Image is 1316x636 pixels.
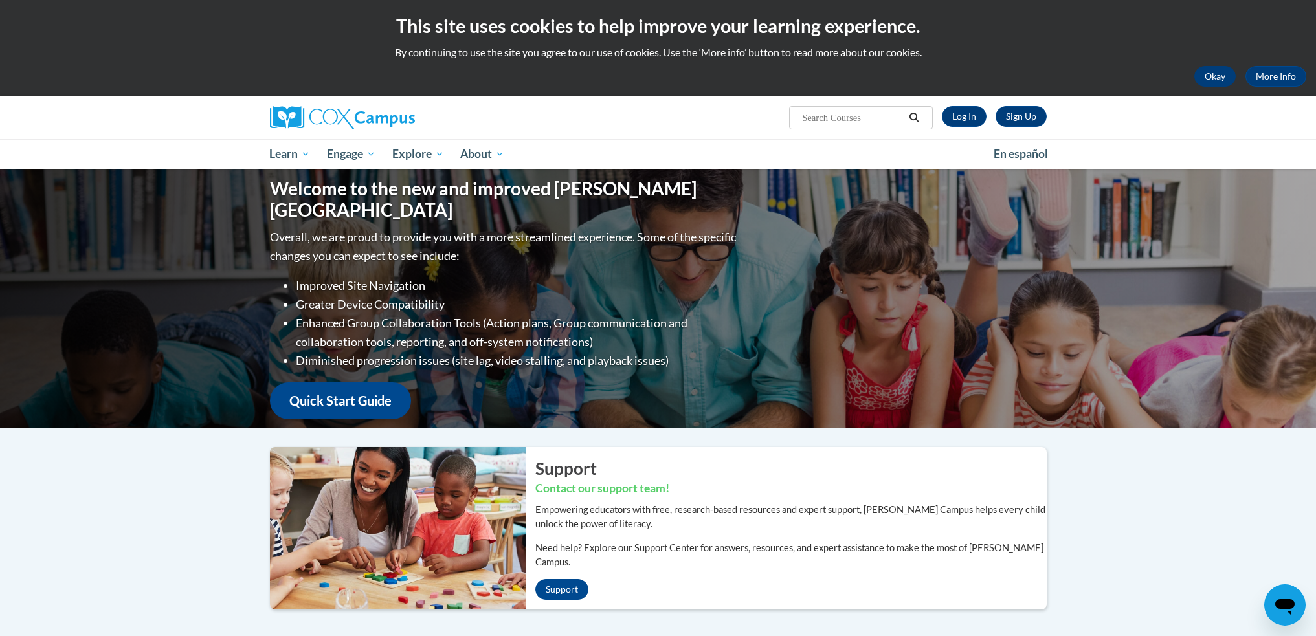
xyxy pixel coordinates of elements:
[260,447,526,609] img: ...
[985,140,1056,168] a: En español
[460,146,504,162] span: About
[801,110,904,126] input: Search Courses
[535,503,1047,531] p: Empowering educators with free, research-based resources and expert support, [PERSON_NAME] Campus...
[10,45,1306,60] p: By continuing to use the site you agree to our use of cookies. Use the ‘More info’ button to read...
[1245,66,1306,87] a: More Info
[270,106,516,129] a: Cox Campus
[296,295,739,314] li: Greater Device Compatibility
[392,146,444,162] span: Explore
[535,457,1047,480] h2: Support
[296,276,739,295] li: Improved Site Navigation
[327,146,375,162] span: Engage
[996,106,1047,127] a: Register
[270,382,411,419] a: Quick Start Guide
[535,481,1047,497] h3: Contact our support team!
[384,139,452,169] a: Explore
[1194,66,1236,87] button: Okay
[270,178,739,221] h1: Welcome to the new and improved [PERSON_NAME][GEOGRAPHIC_DATA]
[318,139,384,169] a: Engage
[251,139,1066,169] div: Main menu
[262,139,319,169] a: Learn
[269,146,310,162] span: Learn
[270,106,415,129] img: Cox Campus
[994,147,1048,160] span: En español
[535,579,588,600] a: Support
[296,351,739,370] li: Diminished progression issues (site lag, video stalling, and playback issues)
[452,139,513,169] a: About
[942,106,987,127] a: Log In
[904,110,924,126] button: Search
[270,228,739,265] p: Overall, we are proud to provide you with a more streamlined experience. Some of the specific cha...
[296,314,739,351] li: Enhanced Group Collaboration Tools (Action plans, Group communication and collaboration tools, re...
[10,13,1306,39] h2: This site uses cookies to help improve your learning experience.
[535,541,1047,569] p: Need help? Explore our Support Center for answers, resources, and expert assistance to make the m...
[1264,584,1306,626] iframe: Button to launch messaging window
